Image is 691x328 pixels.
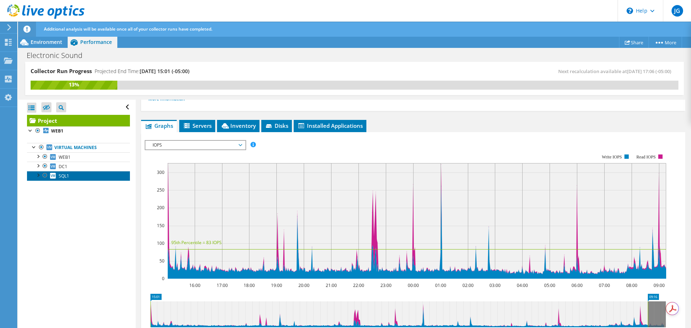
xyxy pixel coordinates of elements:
text: 01:00 [435,282,446,288]
span: WEB1 [59,154,71,160]
a: Project [27,115,130,126]
a: Virtual Machines [27,143,130,152]
text: 00:00 [408,282,419,288]
a: SQL1 [27,171,130,180]
text: 22:00 [353,282,364,288]
text: 07:00 [599,282,610,288]
text: 08:00 [626,282,637,288]
a: WEB1 [27,152,130,162]
span: Installed Applications [297,122,363,129]
text: 04:00 [517,282,528,288]
text: 23:00 [380,282,392,288]
text: 150 [157,223,164,229]
span: Servers [183,122,212,129]
text: 95th Percentile = 83 IOPS [171,239,222,246]
a: DC1 [27,162,130,171]
text: 02:00 [462,282,474,288]
text: 20:00 [298,282,310,288]
text: 250 [157,187,164,193]
b: WEB1 [51,128,63,134]
text: 21:00 [326,282,337,288]
text: 300 [157,169,164,175]
a: More Information [148,96,190,102]
svg: \n [627,8,633,14]
text: 200 [157,205,164,211]
text: 06:00 [572,282,583,288]
span: DC1 [59,163,67,170]
span: Additional analysis will be available once all of your collector runs have completed. [44,26,212,32]
text: 18:00 [244,282,255,288]
text: 16:00 [189,282,200,288]
text: Read IOPS [637,154,656,159]
a: WEB1 [27,126,130,136]
text: 100 [157,240,164,246]
span: [DATE] 15:01 (-05:00) [140,68,189,75]
text: 0 [162,275,164,282]
a: Share [619,37,649,48]
text: 17:00 [217,282,228,288]
a: More [649,37,682,48]
span: Disks [265,122,288,129]
span: JG [672,5,683,17]
text: 03:00 [489,282,501,288]
h4: Projected End Time: [95,67,189,75]
span: Graphs [145,122,173,129]
span: Next recalculation available at [558,68,675,75]
div: 13% [31,81,117,89]
span: [DATE] 17:06 (-05:00) [627,68,671,75]
text: 19:00 [271,282,282,288]
span: Environment [31,39,62,45]
text: Write IOPS [602,154,622,159]
span: IOPS [149,141,241,149]
text: 50 [159,258,164,264]
text: 09:00 [654,282,665,288]
span: Inventory [221,122,256,129]
span: Performance [80,39,112,45]
text: 05:00 [544,282,555,288]
h1: Electronic Sound [23,51,94,59]
span: SQL1 [59,173,69,179]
